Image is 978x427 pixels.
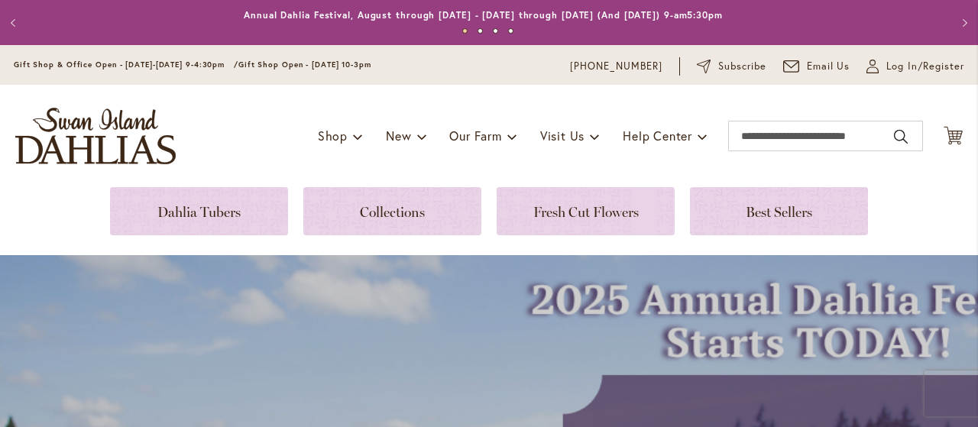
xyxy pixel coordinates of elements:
button: 2 of 4 [478,28,483,34]
button: 4 of 4 [508,28,513,34]
span: New [386,128,411,144]
button: 3 of 4 [493,28,498,34]
span: Visit Us [540,128,585,144]
a: Subscribe [697,59,766,74]
span: Gift Shop Open - [DATE] 10-3pm [238,60,371,70]
span: Shop [318,128,348,144]
a: [PHONE_NUMBER] [570,59,662,74]
span: Gift Shop & Office Open - [DATE]-[DATE] 9-4:30pm / [14,60,238,70]
button: Next [947,8,978,38]
span: Log In/Register [886,59,964,74]
a: Annual Dahlia Festival, August through [DATE] - [DATE] through [DATE] (And [DATE]) 9-am5:30pm [244,9,723,21]
span: Help Center [623,128,692,144]
a: Email Us [783,59,850,74]
a: store logo [15,108,176,164]
a: Log In/Register [866,59,964,74]
span: Email Us [807,59,850,74]
span: Subscribe [718,59,766,74]
button: 1 of 4 [462,28,468,34]
span: Our Farm [449,128,501,144]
